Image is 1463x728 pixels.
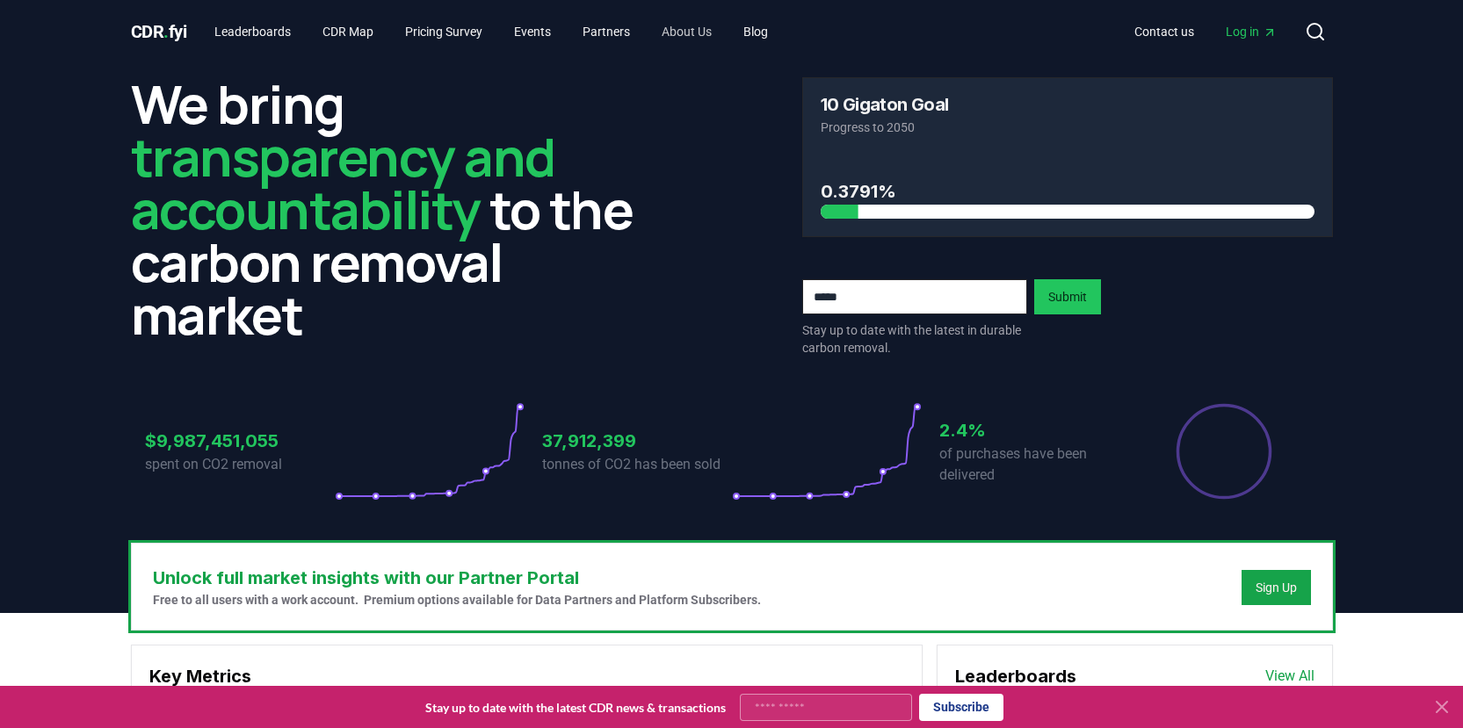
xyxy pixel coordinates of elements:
button: Submit [1034,279,1101,314]
h3: 2.4% [939,417,1129,443]
span: . [163,21,169,42]
button: Sign Up [1242,570,1311,605]
h3: 37,912,399 [542,428,732,454]
a: Contact us [1120,16,1208,47]
a: Partners [569,16,644,47]
a: Pricing Survey [391,16,496,47]
p: of purchases have been delivered [939,443,1129,486]
p: spent on CO2 removal [145,454,335,475]
p: Free to all users with a work account. Premium options available for Data Partners and Platform S... [153,591,761,609]
nav: Main [200,16,782,47]
a: About Us [648,16,726,47]
h3: 10 Gigaton Goal [821,96,949,113]
span: Log in [1226,23,1277,40]
h3: Key Metrics [149,663,904,689]
h3: Unlock full market insights with our Partner Portal [153,565,761,591]
p: Progress to 2050 [821,119,1315,136]
a: Events [500,16,565,47]
a: Sign Up [1256,579,1297,596]
a: View All [1265,666,1315,687]
nav: Main [1120,16,1291,47]
a: CDR.fyi [131,19,187,44]
p: tonnes of CO2 has been sold [542,454,732,475]
h3: $9,987,451,055 [145,428,335,454]
a: Log in [1212,16,1291,47]
div: Percentage of sales delivered [1175,402,1273,501]
h3: 0.3791% [821,178,1315,205]
a: CDR Map [308,16,387,47]
a: Leaderboards [200,16,305,47]
a: Blog [729,16,782,47]
span: transparency and accountability [131,120,555,245]
p: Stay up to date with the latest in durable carbon removal. [802,321,1027,357]
h3: Leaderboards [955,663,1076,689]
span: CDR fyi [131,21,187,42]
h2: We bring to the carbon removal market [131,77,662,341]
